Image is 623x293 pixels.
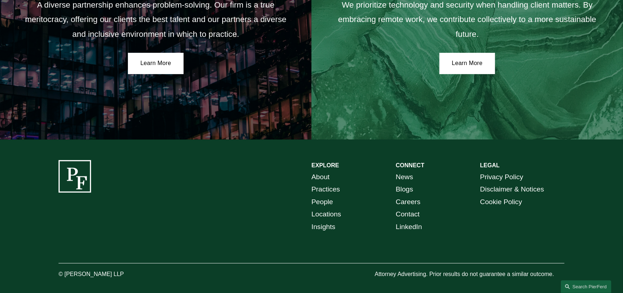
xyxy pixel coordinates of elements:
[311,196,333,208] a: People
[375,269,564,280] p: Attorney Advertising. Prior results do not guarantee a similar outcome.
[311,171,330,184] a: About
[396,208,420,221] a: Contact
[311,183,340,196] a: Practices
[128,53,184,74] a: Learn More
[311,162,339,168] strong: EXPLORE
[480,196,522,208] a: Cookie Policy
[396,196,420,208] a: Careers
[396,221,422,233] a: LinkedIn
[396,162,424,168] strong: CONNECT
[311,221,335,233] a: Insights
[311,208,341,221] a: Locations
[480,171,523,184] a: Privacy Policy
[480,183,544,196] a: Disclaimer & Notices
[439,53,495,74] a: Learn More
[396,183,413,196] a: Blogs
[396,171,413,184] a: News
[59,269,164,280] p: © [PERSON_NAME] LLP
[561,280,611,293] a: Search this site
[480,162,500,168] strong: LEGAL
